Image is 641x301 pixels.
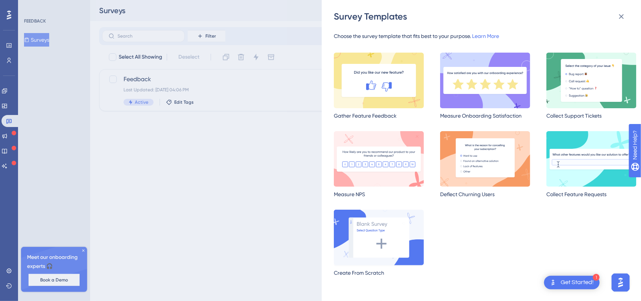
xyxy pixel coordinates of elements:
img: satisfaction [440,53,530,108]
a: Learn More [472,33,499,39]
iframe: UserGuiding AI Assistant Launcher [609,271,632,294]
img: deflectChurning [440,131,530,187]
div: Survey Templates [334,11,630,23]
div: Collect Support Tickets [546,111,636,120]
span: Choose the survey template that fits best to your purpose. [334,33,471,39]
img: createScratch [334,210,424,265]
img: multipleChoice [546,53,636,108]
div: Measure NPS [334,190,424,199]
div: Measure Onboarding Satisfaction [440,111,530,120]
div: Create From Scratch [334,268,424,277]
div: Get Started! [561,278,594,287]
div: Deflect Churning Users [440,190,530,199]
div: 1 [593,274,600,281]
img: launcher-image-alternative-text [549,278,558,287]
div: Open Get Started! checklist, remaining modules: 1 [544,276,600,289]
img: requestFeature [546,131,636,187]
img: gatherFeedback [334,53,424,108]
div: Gather Feature Feedback [334,111,424,120]
img: nps [334,131,424,187]
div: Collect Feature Requests [546,190,636,199]
span: Need Help? [18,2,47,11]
